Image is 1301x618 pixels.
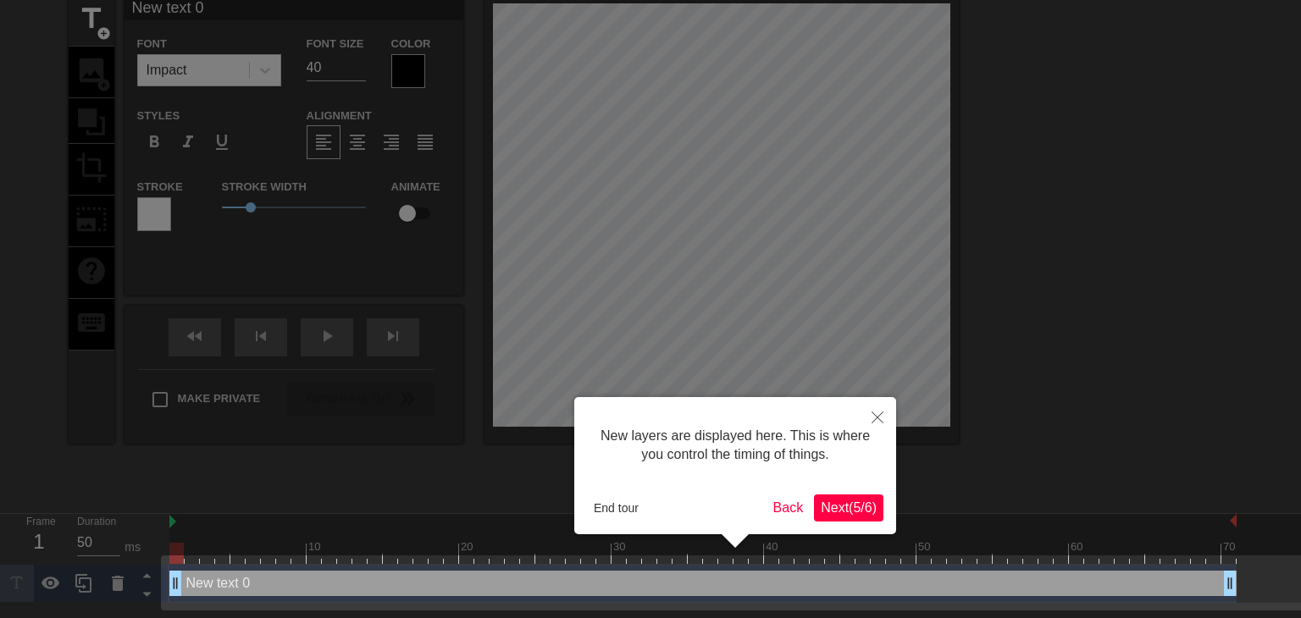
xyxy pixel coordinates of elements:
button: Next [814,494,883,521]
span: Next ( 5 / 6 ) [821,500,877,515]
button: Back [767,494,811,521]
div: New layers are displayed here. This is where you control the timing of things. [587,410,883,482]
button: Close [859,397,896,436]
button: End tour [587,495,645,521]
